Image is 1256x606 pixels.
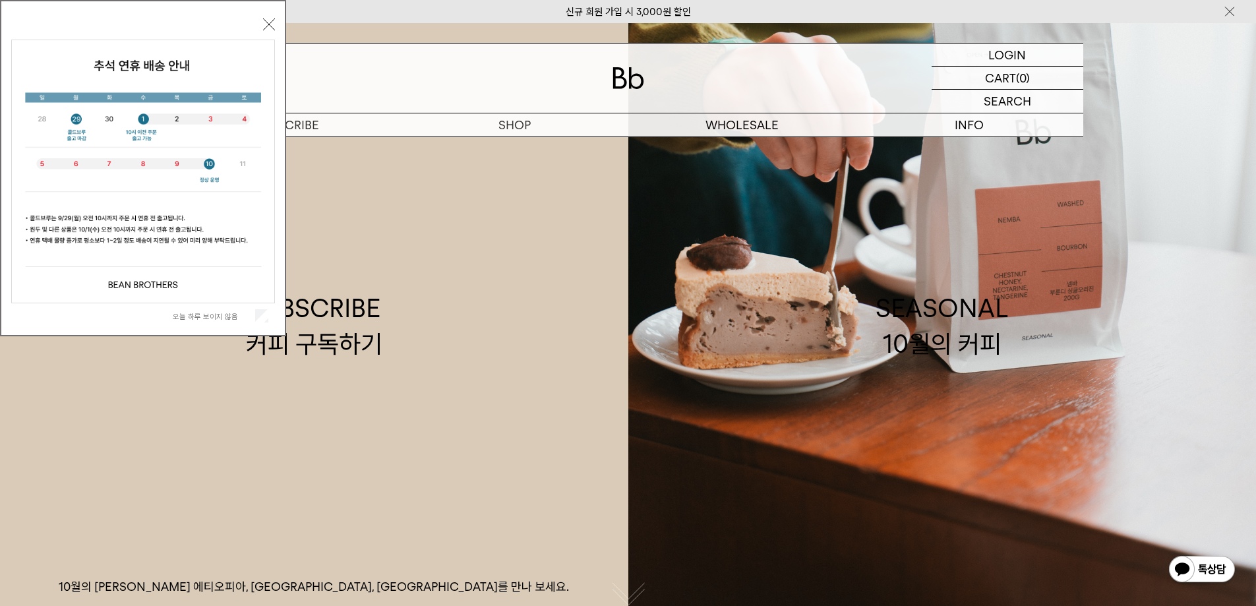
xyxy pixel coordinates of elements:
[566,6,691,18] a: 신규 회원 가입 시 3,000원 할인
[932,44,1083,67] a: LOGIN
[401,113,628,136] a: SHOP
[263,18,275,30] button: 닫기
[988,44,1026,66] p: LOGIN
[876,291,1009,361] div: SEASONAL 10월의 커피
[628,113,856,136] p: WHOLESALE
[173,312,253,321] label: 오늘 하루 보이지 않음
[613,67,644,89] img: 로고
[1168,555,1236,586] img: 카카오톡 채널 1:1 채팅 버튼
[856,113,1083,136] p: INFO
[984,90,1031,113] p: SEARCH
[12,40,274,303] img: 5e4d662c6b1424087153c0055ceb1a13_140731.jpg
[1016,67,1030,89] p: (0)
[985,67,1016,89] p: CART
[246,291,382,361] div: SUBSCRIBE 커피 구독하기
[932,67,1083,90] a: CART (0)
